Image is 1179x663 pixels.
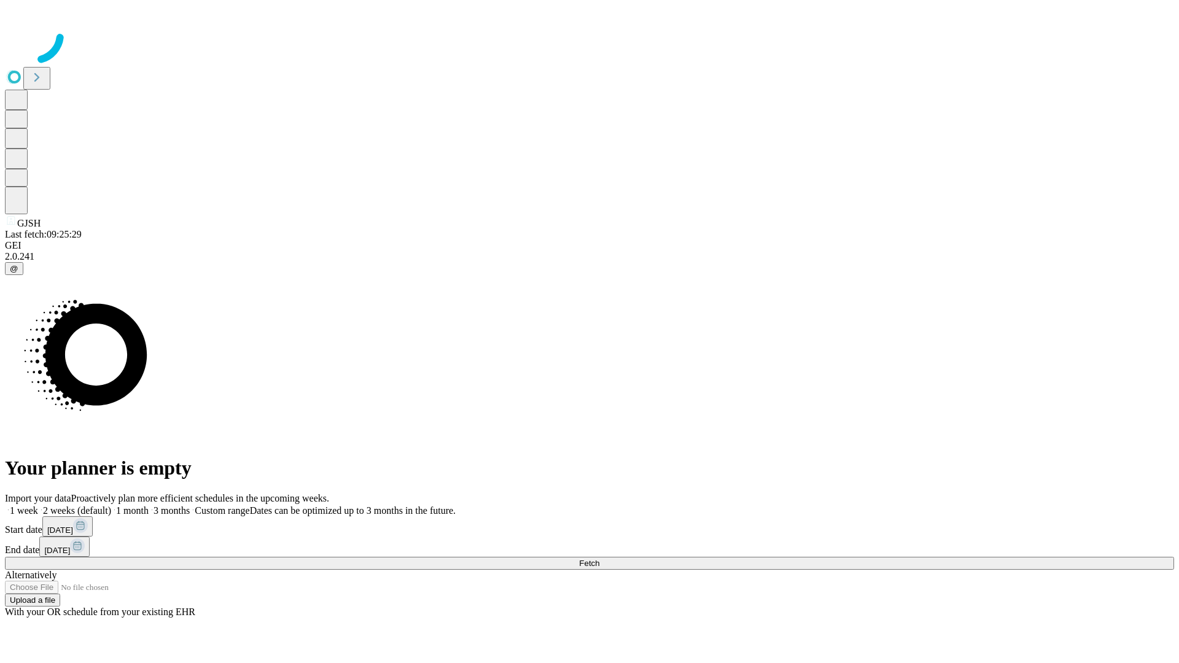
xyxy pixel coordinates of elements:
[5,493,71,503] span: Import your data
[10,264,18,273] span: @
[5,262,23,275] button: @
[5,594,60,607] button: Upload a file
[44,546,70,555] span: [DATE]
[5,570,56,580] span: Alternatively
[5,457,1174,479] h1: Your planner is empty
[42,516,93,537] button: [DATE]
[10,505,38,516] span: 1 week
[579,559,599,568] span: Fetch
[250,505,456,516] span: Dates can be optimized up to 3 months in the future.
[43,505,111,516] span: 2 weeks (default)
[5,229,82,239] span: Last fetch: 09:25:29
[5,537,1174,557] div: End date
[17,218,41,228] span: GJSH
[5,557,1174,570] button: Fetch
[116,505,149,516] span: 1 month
[154,505,190,516] span: 3 months
[39,537,90,557] button: [DATE]
[195,505,249,516] span: Custom range
[5,251,1174,262] div: 2.0.241
[5,240,1174,251] div: GEI
[5,607,195,617] span: With your OR schedule from your existing EHR
[71,493,329,503] span: Proactively plan more efficient schedules in the upcoming weeks.
[47,525,73,535] span: [DATE]
[5,516,1174,537] div: Start date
